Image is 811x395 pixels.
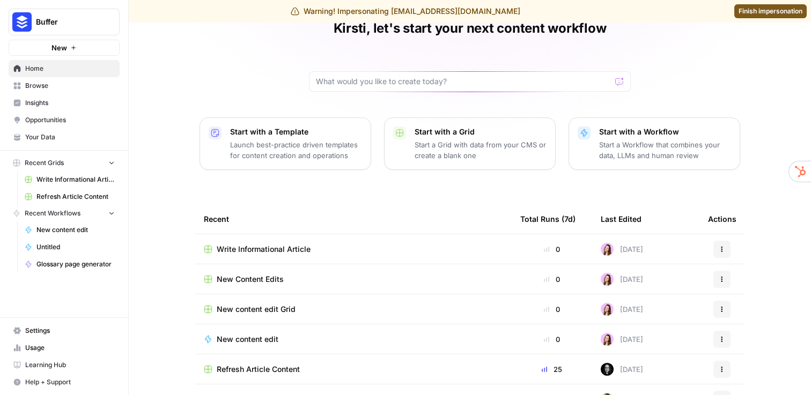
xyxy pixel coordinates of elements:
div: [DATE] [601,243,643,256]
a: Settings [9,322,120,339]
h1: Kirsti, let's start your next content workflow [334,20,607,37]
span: Your Data [25,132,115,142]
p: Start with a Grid [415,126,547,137]
span: Refresh Article Content [36,192,115,202]
span: Usage [25,343,115,353]
div: [DATE] [601,333,643,346]
span: Help + Support [25,377,115,387]
p: Start a Workflow that combines your data, LLMs and human review [599,139,731,161]
div: [DATE] [601,303,643,316]
img: 6eohlkvfyuj7ut2wjerunczchyi7 [601,303,614,316]
p: Launch best-practice driven templates for content creation and operations [230,139,362,161]
span: Write Informational Article [36,175,115,184]
div: [DATE] [601,363,643,376]
div: Last Edited [601,204,642,234]
a: Insights [9,94,120,111]
div: Total Runs (7d) [520,204,576,234]
span: Browse [25,81,115,91]
a: Untitled [20,239,120,256]
button: Start with a TemplateLaunch best-practice driven templates for content creation and operations [200,117,371,170]
div: 0 [520,334,584,345]
a: Finish impersonation [734,4,807,18]
span: Recent Workflows [25,208,80,218]
button: Start with a GridStart a Grid with data from your CMS or create a blank one [384,117,556,170]
span: New content edit Grid [217,304,296,315]
button: Recent Workflows [9,205,120,221]
span: Finish impersonation [739,6,802,16]
a: New content edit [204,334,503,345]
p: Start a Grid with data from your CMS or create a blank one [415,139,547,161]
a: New content edit [20,221,120,239]
input: What would you like to create today? [316,76,611,87]
a: Opportunities [9,111,120,129]
img: Buffer Logo [12,12,32,32]
a: Your Data [9,129,120,146]
a: Browse [9,77,120,94]
span: Glossary page generator [36,259,115,269]
span: Recent Grids [25,158,64,168]
a: Write Informational Article [204,244,503,255]
div: 25 [520,364,584,375]
img: 6eohlkvfyuj7ut2wjerunczchyi7 [601,273,614,286]
div: 0 [520,244,584,255]
a: New content edit Grid [204,304,503,315]
span: Write Informational Article [217,244,311,255]
div: Actions [708,204,736,234]
img: o4c4a4o90o83bn86q5qhmptew9xs [601,363,614,376]
button: New [9,40,120,56]
span: New content edit [36,225,115,235]
p: Start with a Workflow [599,126,731,137]
div: 0 [520,274,584,285]
div: Recent [204,204,503,234]
a: Learning Hub [9,356,120,374]
span: Learning Hub [25,360,115,370]
span: Insights [25,98,115,108]
span: New [51,42,67,53]
span: New Content Edits [217,274,284,285]
a: New Content Edits [204,274,503,285]
button: Workspace: Buffer [9,9,120,35]
span: Buffer [36,17,101,27]
span: Opportunities [25,115,115,125]
button: Start with a WorkflowStart a Workflow that combines your data, LLMs and human review [569,117,740,170]
img: 6eohlkvfyuj7ut2wjerunczchyi7 [601,243,614,256]
div: 0 [520,304,584,315]
p: Start with a Template [230,126,362,137]
span: Untitled [36,242,115,252]
a: Write Informational Article [20,171,120,188]
a: Refresh Article Content [204,364,503,375]
img: 6eohlkvfyuj7ut2wjerunczchyi7 [601,333,614,346]
button: Recent Grids [9,155,120,171]
span: Settings [25,326,115,336]
button: Help + Support [9,374,120,391]
a: Usage [9,339,120,356]
a: Home [9,60,120,77]
a: Refresh Article Content [20,188,120,205]
div: Warning! Impersonating [EMAIL_ADDRESS][DOMAIN_NAME] [291,6,520,17]
a: Glossary page generator [20,256,120,273]
div: [DATE] [601,273,643,286]
span: New content edit [217,334,278,345]
span: Home [25,64,115,73]
span: Refresh Article Content [217,364,300,375]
